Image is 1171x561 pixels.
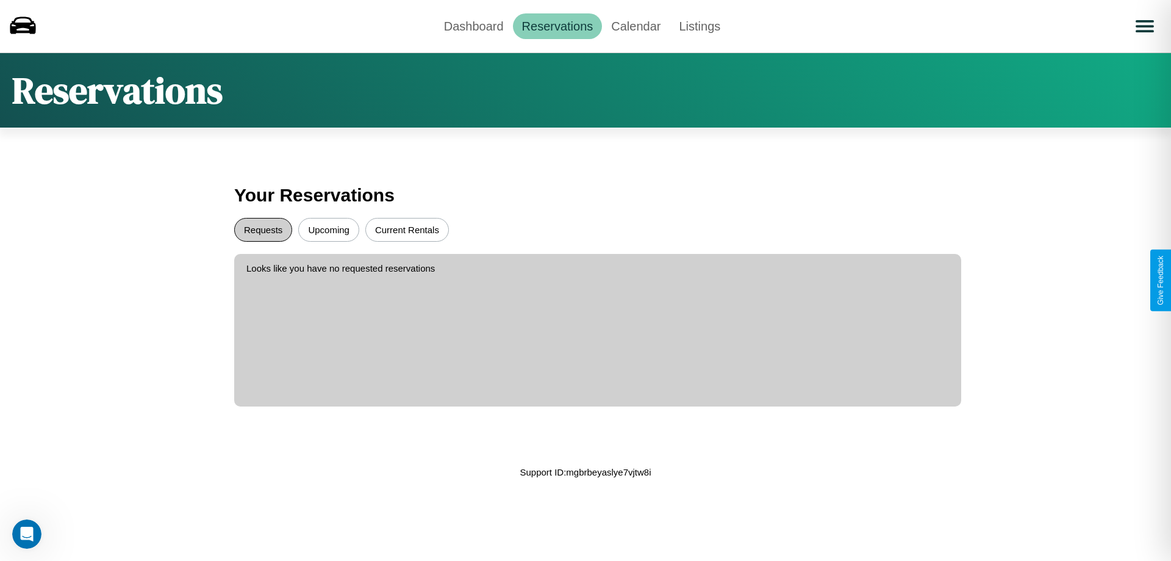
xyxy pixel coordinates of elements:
[1156,256,1165,305] div: Give Feedback
[1128,9,1162,43] button: Open menu
[435,13,513,39] a: Dashboard
[520,464,651,480] p: Support ID: mgbrbeyaslye7vjtw8i
[298,218,359,242] button: Upcoming
[246,260,949,277] p: Looks like you have no requested reservations
[234,179,937,212] h3: Your Reservations
[365,218,449,242] button: Current Rentals
[513,13,603,39] a: Reservations
[234,218,292,242] button: Requests
[12,65,223,115] h1: Reservations
[12,519,41,549] iframe: Intercom live chat
[602,13,670,39] a: Calendar
[670,13,729,39] a: Listings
